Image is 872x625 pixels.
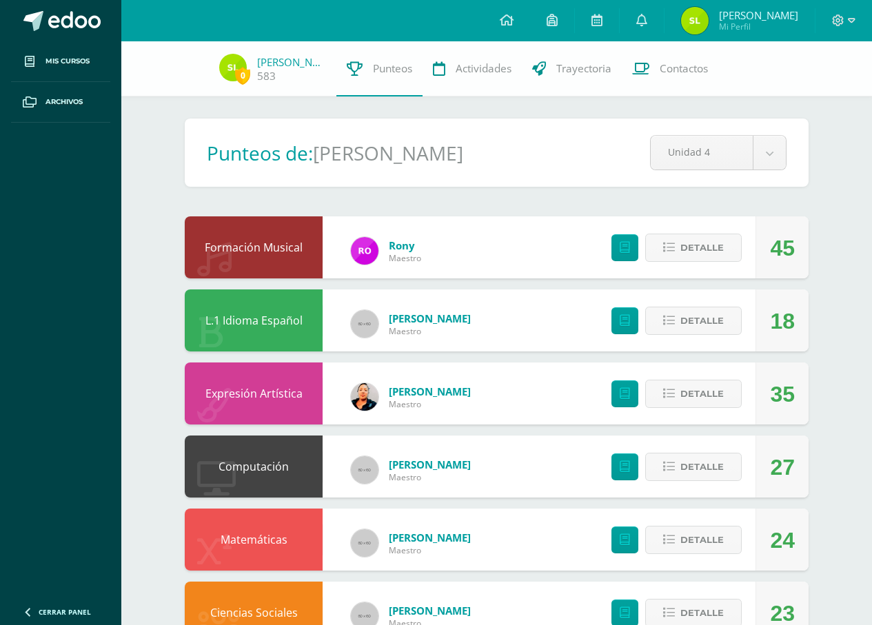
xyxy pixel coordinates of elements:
span: Cerrar panel [39,607,91,617]
span: Maestro [389,471,471,483]
img: ffe39e75f843746d97afd4c168d281f7.png [351,383,378,411]
span: [PERSON_NAME] [719,8,798,22]
span: Detalle [680,235,724,260]
button: Detalle [645,526,742,554]
div: Matemáticas [185,509,323,571]
span: Trayectoria [556,61,611,76]
span: [PERSON_NAME] [389,311,471,325]
button: Detalle [645,307,742,335]
a: Unidad 4 [651,136,786,170]
h1: [PERSON_NAME] [313,140,463,166]
div: 18 [770,290,795,352]
button: Detalle [645,453,742,481]
img: 1372173d9c36a2fec6213f9422fd5266.png [351,237,378,265]
a: Archivos [11,82,110,123]
h1: Punteos de: [207,140,313,166]
span: Punteos [373,61,412,76]
div: Formación Musical [185,216,323,278]
a: [PERSON_NAME] [257,55,326,69]
span: Archivos [45,96,83,107]
span: Mi Perfil [719,21,798,32]
div: 24 [770,509,795,571]
div: 45 [770,217,795,279]
div: Computación [185,436,323,498]
a: 583 [257,69,276,83]
a: Trayectoria [522,41,622,96]
a: Contactos [622,41,718,96]
span: Maestro [389,398,471,410]
span: Detalle [680,308,724,334]
img: 60x60 [351,456,378,484]
span: Detalle [680,527,724,553]
div: Expresión Artística [185,362,323,424]
img: 60x60 [351,529,378,557]
a: Mis cursos [11,41,110,82]
span: [PERSON_NAME] [389,531,471,544]
div: 35 [770,363,795,425]
span: [PERSON_NAME] [389,385,471,398]
button: Detalle [645,234,742,262]
span: Maestro [389,325,471,337]
div: L.1 Idioma Español [185,289,323,351]
span: 0 [235,67,250,84]
a: Actividades [423,41,522,96]
button: Detalle [645,380,742,408]
span: Maestro [389,544,471,556]
span: [PERSON_NAME] [389,604,471,617]
img: 33177dedb9c015e9fb844d0f067e2225.png [219,54,247,81]
span: Contactos [660,61,708,76]
span: [PERSON_NAME] [389,458,471,471]
span: Actividades [456,61,511,76]
a: Punteos [336,41,423,96]
span: Maestro [389,252,421,264]
span: Unidad 4 [668,136,736,168]
span: Detalle [680,381,724,407]
span: Mis cursos [45,56,90,67]
img: 60x60 [351,310,378,338]
span: Detalle [680,454,724,480]
span: Rony [389,238,421,252]
div: 27 [770,436,795,498]
img: 33177dedb9c015e9fb844d0f067e2225.png [681,7,709,34]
